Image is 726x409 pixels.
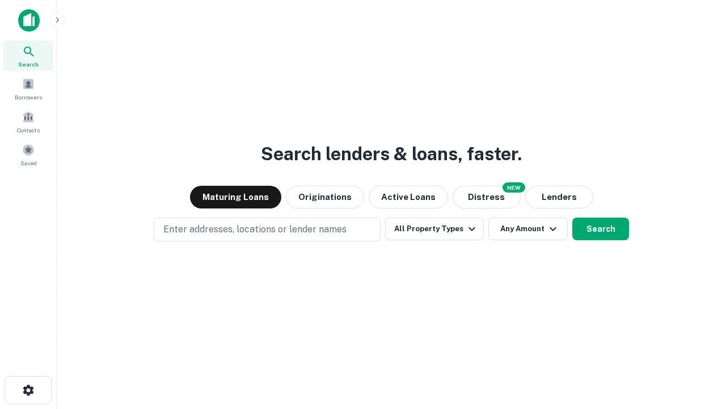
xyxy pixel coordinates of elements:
[286,186,364,208] button: Originations
[190,186,281,208] button: Maturing Loans
[163,223,347,236] p: Enter addresses, locations or lender names
[525,186,593,208] button: Lenders
[3,40,53,71] a: Search
[17,126,40,135] span: Contacts
[3,73,53,104] a: Borrowers
[3,139,53,170] a: Saved
[15,93,42,102] span: Borrowers
[261,140,522,168] h3: Search lenders & loans, faster.
[385,218,484,240] button: All Property Types
[669,318,726,373] iframe: Chat Widget
[3,106,53,137] a: Contacts
[488,218,568,240] button: Any Amount
[503,182,525,193] div: NEW
[18,9,40,32] img: capitalize-icon.png
[20,158,37,168] span: Saved
[154,218,381,241] button: Enter addresses, locations or lender names
[453,186,521,208] button: Search distressed loans with lien and other non-mortgage details.
[18,60,39,69] span: Search
[572,218,629,240] button: Search
[369,186,448,208] button: Active Loans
